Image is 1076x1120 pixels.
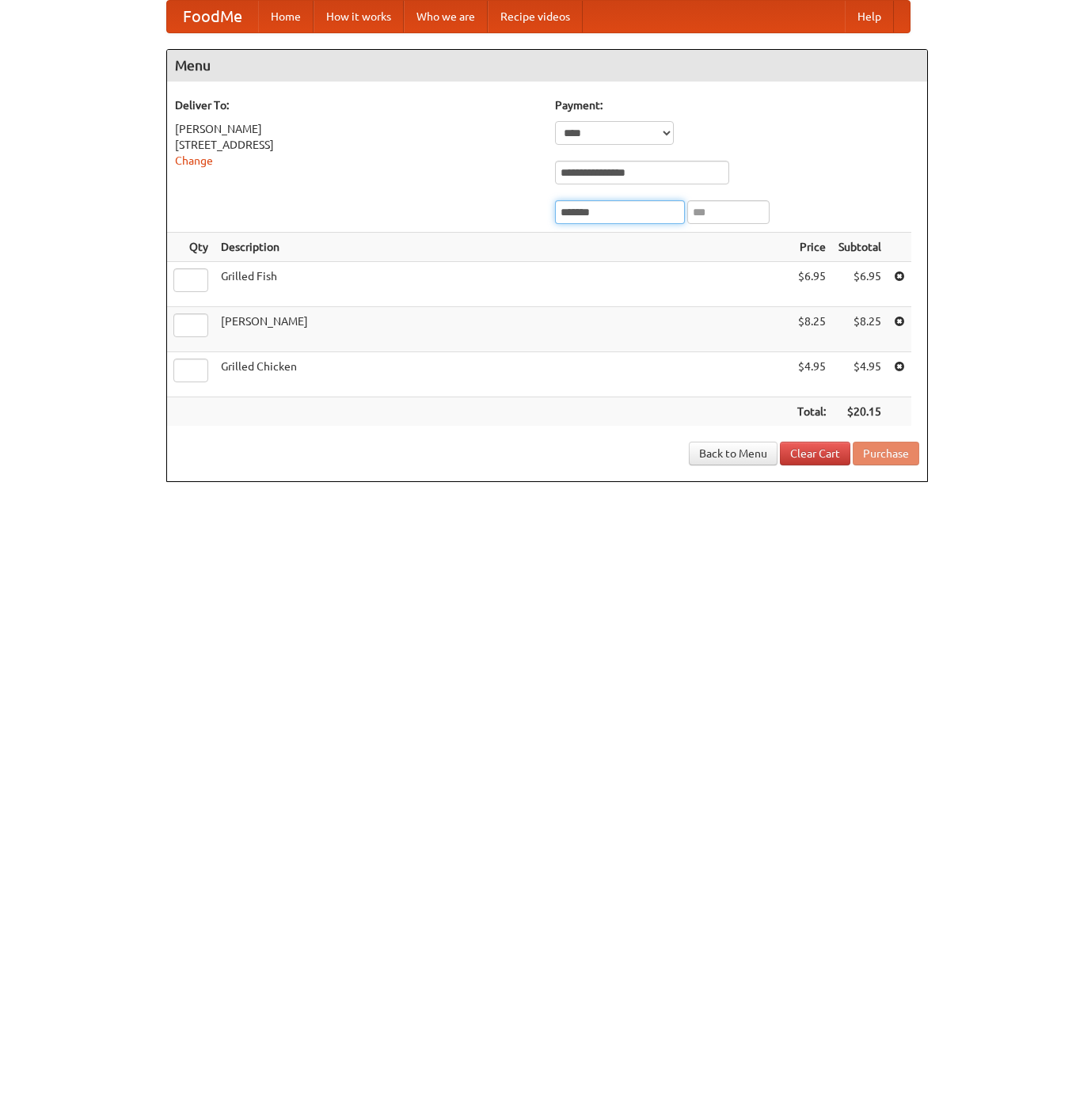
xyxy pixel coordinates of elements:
[488,1,583,32] a: Recipe videos
[791,352,832,397] td: $4.95
[791,307,832,352] td: $8.25
[832,397,888,427] th: $20.15
[215,233,791,262] th: Description
[314,1,404,32] a: How it works
[832,262,888,307] td: $6.95
[215,262,791,307] td: Grilled Fish
[215,307,791,352] td: [PERSON_NAME]
[167,1,258,32] a: FoodMe
[853,442,919,465] button: Purchase
[215,352,791,397] td: Grilled Chicken
[404,1,488,32] a: Who we are
[167,50,927,82] h4: Menu
[175,121,539,137] div: [PERSON_NAME]
[689,442,778,465] a: Back to Menu
[832,307,888,352] td: $8.25
[845,1,894,32] a: Help
[555,97,919,113] h5: Payment:
[258,1,314,32] a: Home
[175,137,539,153] div: [STREET_ADDRESS]
[832,233,888,262] th: Subtotal
[175,97,539,113] h5: Deliver To:
[167,233,215,262] th: Qty
[780,442,850,465] a: Clear Cart
[791,233,832,262] th: Price
[832,352,888,397] td: $4.95
[791,397,832,427] th: Total:
[791,262,832,307] td: $6.95
[175,154,213,167] a: Change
